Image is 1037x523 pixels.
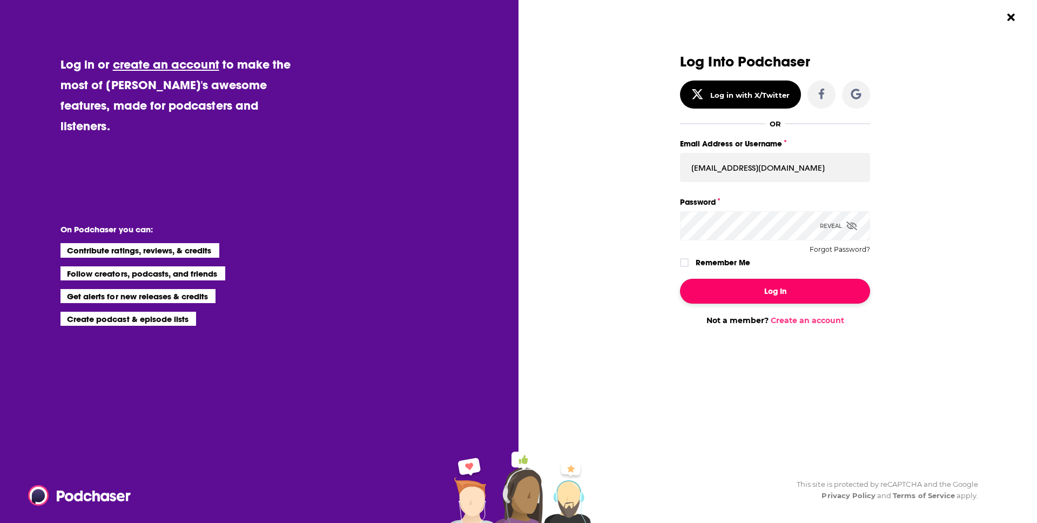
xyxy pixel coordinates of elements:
button: Forgot Password? [810,246,870,253]
button: Close Button [1001,7,1021,28]
a: Terms of Service [893,491,955,500]
label: Password [680,195,870,209]
a: create an account [113,57,219,72]
li: Get alerts for new releases & credits [60,289,216,303]
div: Log in with X/Twitter [710,91,790,99]
a: Create an account [771,316,844,325]
div: Reveal [820,211,857,240]
li: On Podchaser you can: [60,224,277,234]
label: Email Address or Username [680,137,870,151]
a: Podchaser - Follow, Share and Rate Podcasts [28,485,123,506]
input: Email Address or Username [680,153,870,182]
div: This site is protected by reCAPTCHA and the Google and apply. [788,479,978,501]
li: Follow creators, podcasts, and friends [60,266,225,280]
img: Podchaser - Follow, Share and Rate Podcasts [28,485,132,506]
a: Privacy Policy [821,491,876,500]
h3: Log Into Podchaser [680,54,870,70]
div: OR [770,119,781,128]
button: Log In [680,279,870,304]
button: Log in with X/Twitter [680,81,801,109]
li: Contribute ratings, reviews, & credits [60,243,219,257]
label: Remember Me [696,256,750,270]
div: Not a member? [680,316,870,325]
li: Create podcast & episode lists [60,312,196,326]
